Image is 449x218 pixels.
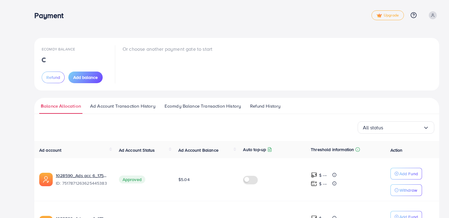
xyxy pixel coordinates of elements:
[90,103,155,109] span: Ad Account Transaction History
[399,187,417,194] p: Withdraw
[390,184,422,196] button: Withdraw
[56,180,109,186] span: ID: 7517871263625445383
[363,123,383,132] span: All status
[250,103,280,109] span: Refund History
[73,74,98,80] span: Add balance
[390,168,422,179] button: Add Fund
[39,173,53,186] img: ic-ads-acc.e4c84228.svg
[34,11,68,20] h3: Payment
[377,13,382,18] img: tick
[178,147,219,153] span: Ad Account Balance
[358,121,434,134] div: Search for option
[390,147,403,153] span: Action
[119,147,155,153] span: Ad Account Status
[39,147,62,153] span: Ad account
[371,10,404,20] a: tickUpgrade
[311,146,354,153] p: Threshold information
[68,72,103,83] button: Add balance
[311,172,317,178] img: top-up amount
[41,103,81,109] span: Balance Allocation
[42,72,65,83] button: Refund
[46,74,60,80] span: Refund
[319,180,327,187] p: $ ---
[56,172,109,179] a: 1028590_Ads acc 6_1750390915755
[377,13,399,18] span: Upgrade
[311,180,317,187] img: top-up amount
[383,123,423,132] input: Search for option
[178,176,190,183] span: $5.04
[119,176,145,183] span: Approved
[123,45,212,53] p: Or choose another payment gate to start
[319,172,327,179] p: $ ---
[399,170,418,177] p: Add Fund
[165,103,241,109] span: Ecomdy Balance Transaction History
[56,172,109,187] div: <span class='underline'>1028590_Ads acc 6_1750390915755</span></br>7517871263625445383
[243,146,266,153] p: Auto top-up
[42,46,75,52] span: Ecomdy Balance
